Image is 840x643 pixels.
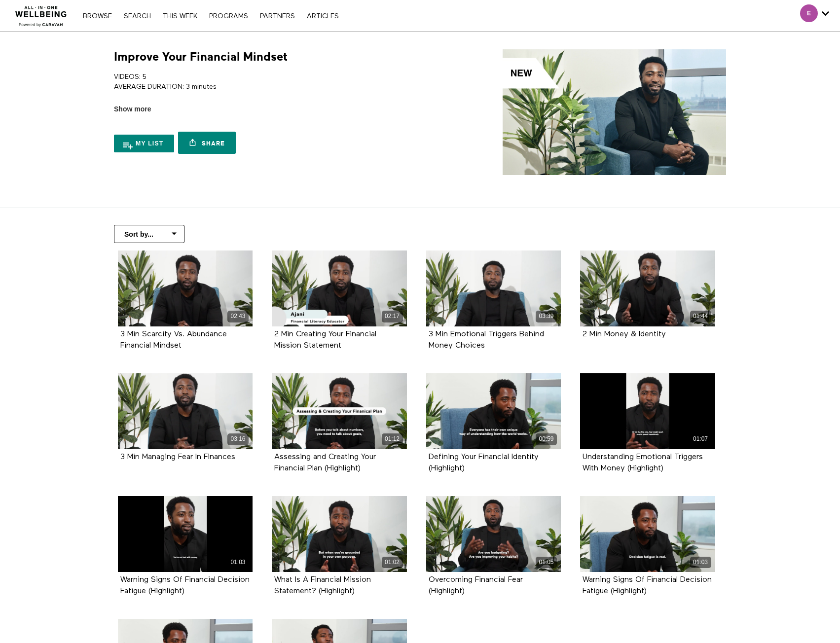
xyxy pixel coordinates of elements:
a: ARTICLES [302,13,344,20]
button: My list [114,135,174,152]
a: Warning Signs Of Financial Decision Fatigue (Highlight) 01:03 [580,496,715,572]
div: 01:05 [536,557,557,568]
div: 01:12 [382,433,403,445]
strong: 3 Min Emotional Triggers Behind Money Choices [429,330,544,350]
div: 02:43 [227,311,249,322]
a: THIS WEEK [158,13,202,20]
a: Assessing and Creating Your Financial Plan (Highlight) 01:12 [272,373,407,449]
a: 3 Min Emotional Triggers Behind Money Choices 03:39 [426,250,561,326]
a: Defining Your Financial Identity (Highlight) 00:59 [426,373,561,449]
a: Share [178,132,235,154]
a: What Is A Financial Mission Statement? (Highlight) [274,576,371,595]
strong: 2 Min Creating Your Financial Mission Statement [274,330,376,350]
a: 3 Min Scarcity Vs. Abundance Financial Mindset [120,330,227,349]
div: 01:03 [690,557,711,568]
a: Overcoming Financial Fear (Highlight) [429,576,523,595]
a: What Is A Financial Mission Statement? (Highlight) 01:02 [272,496,407,572]
a: Warning Signs Of Financial Decision Fatigue (Highlight) 01:03 [118,496,253,572]
a: 2 Min Money & Identity 01:44 [580,250,715,326]
div: 02:17 [382,311,403,322]
a: PARTNERS [255,13,300,20]
span: Show more [114,104,151,114]
a: 2 Min Creating Your Financial Mission Statement [274,330,376,349]
a: 3 Min Managing Fear In Finances 03:16 [118,373,253,449]
div: 00:59 [536,433,557,445]
a: Assessing and Creating Your Financial Plan (Highlight) [274,453,376,472]
a: Understanding Emotional Triggers With Money (Highlight) [583,453,703,472]
div: 01:07 [690,433,711,445]
a: 2 Min Money & Identity [583,330,666,338]
a: 2 Min Creating Your Financial Mission Statement 02:17 [272,250,407,326]
a: Browse [78,13,117,20]
a: 3 Min Scarcity Vs. Abundance Financial Mindset 02:43 [118,250,253,326]
a: Warning Signs Of Financial Decision Fatigue (Highlight) [120,576,250,595]
strong: 3 Min Managing Fear In Finances [120,453,235,461]
div: 03:39 [536,311,557,322]
p: VIDEOS: 5 AVERAGE DURATION: 3 minutes [114,72,416,92]
h1: Improve Your Financial Mindset [114,49,288,65]
div: 01:03 [227,557,249,568]
img: Improve Your Financial Mindset [503,49,726,175]
a: Search [119,13,156,20]
a: Defining Your Financial Identity (Highlight) [429,453,539,472]
div: 03:16 [227,433,249,445]
a: 3 Min Emotional Triggers Behind Money Choices [429,330,544,349]
div: 01:02 [382,557,403,568]
a: 3 Min Managing Fear In Finances [120,453,235,461]
div: 01:44 [690,311,711,322]
a: Understanding Emotional Triggers With Money (Highlight) 01:07 [580,373,715,449]
a: Warning Signs Of Financial Decision Fatigue (Highlight) [583,576,712,595]
a: PROGRAMS [204,13,253,20]
a: Overcoming Financial Fear (Highlight) 01:05 [426,496,561,572]
nav: Primary [78,11,343,21]
strong: 3 Min Scarcity Vs. Abundance Financial Mindset [120,330,227,350]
